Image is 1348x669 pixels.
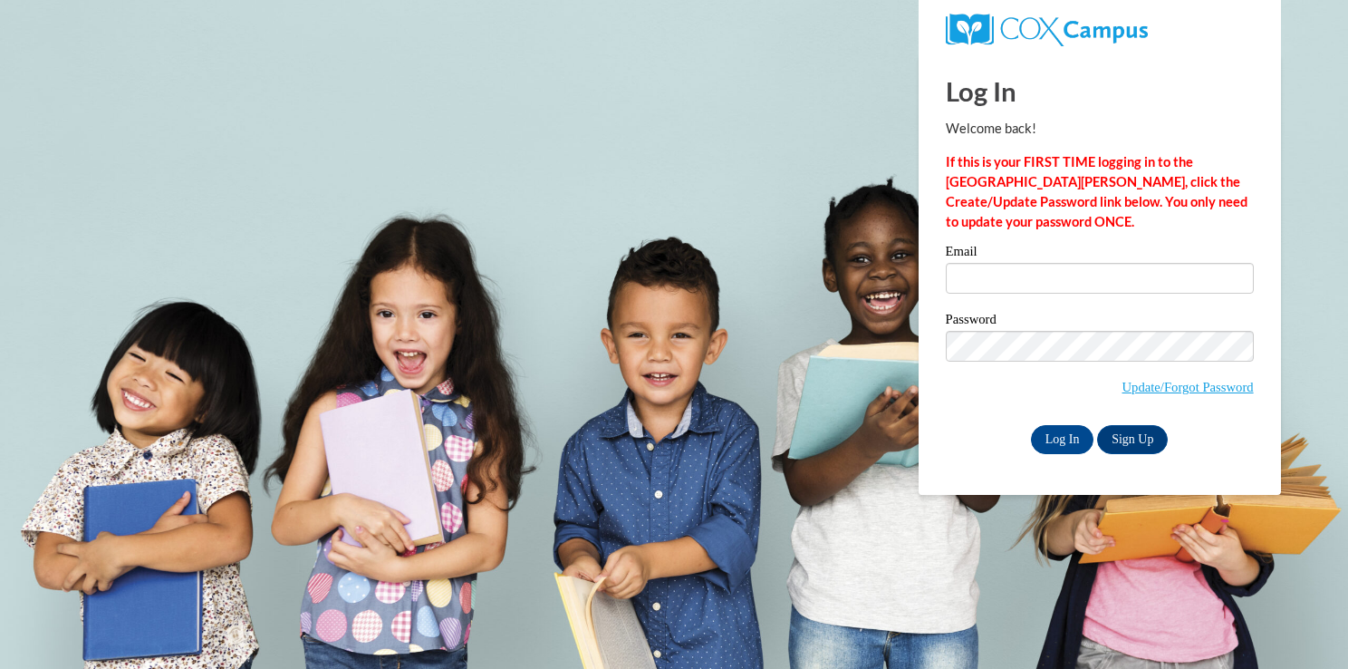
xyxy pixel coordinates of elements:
img: COX Campus [946,14,1148,46]
p: Welcome back! [946,119,1254,139]
label: Password [946,313,1254,331]
label: Email [946,245,1254,263]
input: Log In [1031,425,1094,454]
a: Update/Forgot Password [1122,380,1254,394]
strong: If this is your FIRST TIME logging in to the [GEOGRAPHIC_DATA][PERSON_NAME], click the Create/Upd... [946,154,1247,229]
a: Sign Up [1097,425,1168,454]
h1: Log In [946,73,1254,110]
a: COX Campus [946,21,1148,36]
